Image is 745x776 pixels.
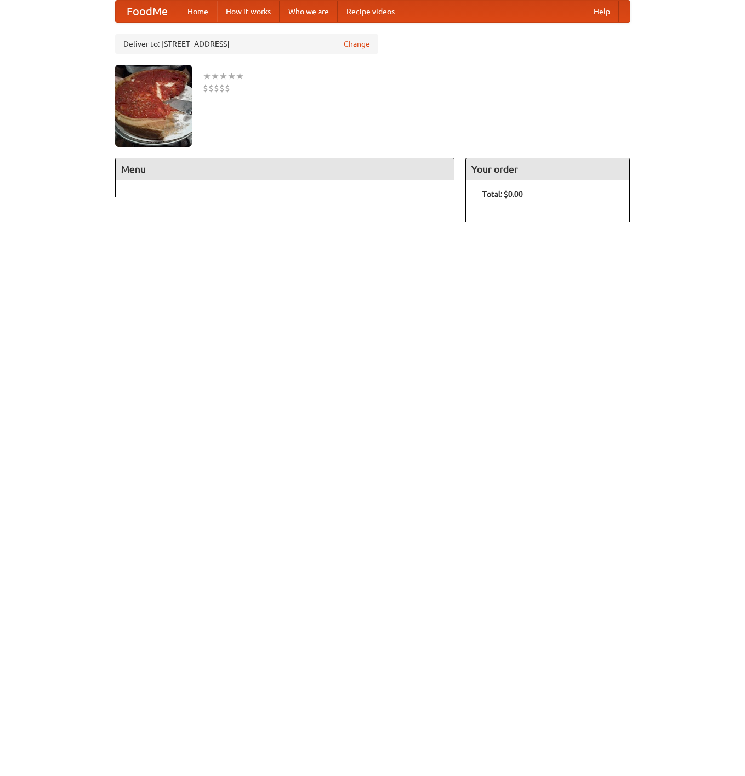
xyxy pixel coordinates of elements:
li: ★ [228,70,236,82]
h4: Your order [466,158,629,180]
a: Home [179,1,217,22]
li: ★ [219,70,228,82]
a: Change [344,38,370,49]
a: FoodMe [116,1,179,22]
div: Deliver to: [STREET_ADDRESS] [115,34,378,54]
li: ★ [236,70,244,82]
a: Who we are [280,1,338,22]
li: $ [214,82,219,94]
a: Recipe videos [338,1,403,22]
a: Help [585,1,619,22]
h4: Menu [116,158,454,180]
li: $ [208,82,214,94]
li: $ [225,82,230,94]
a: How it works [217,1,280,22]
li: ★ [211,70,219,82]
li: ★ [203,70,211,82]
li: $ [219,82,225,94]
b: Total: $0.00 [482,190,523,199]
img: angular.jpg [115,65,192,147]
li: $ [203,82,208,94]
